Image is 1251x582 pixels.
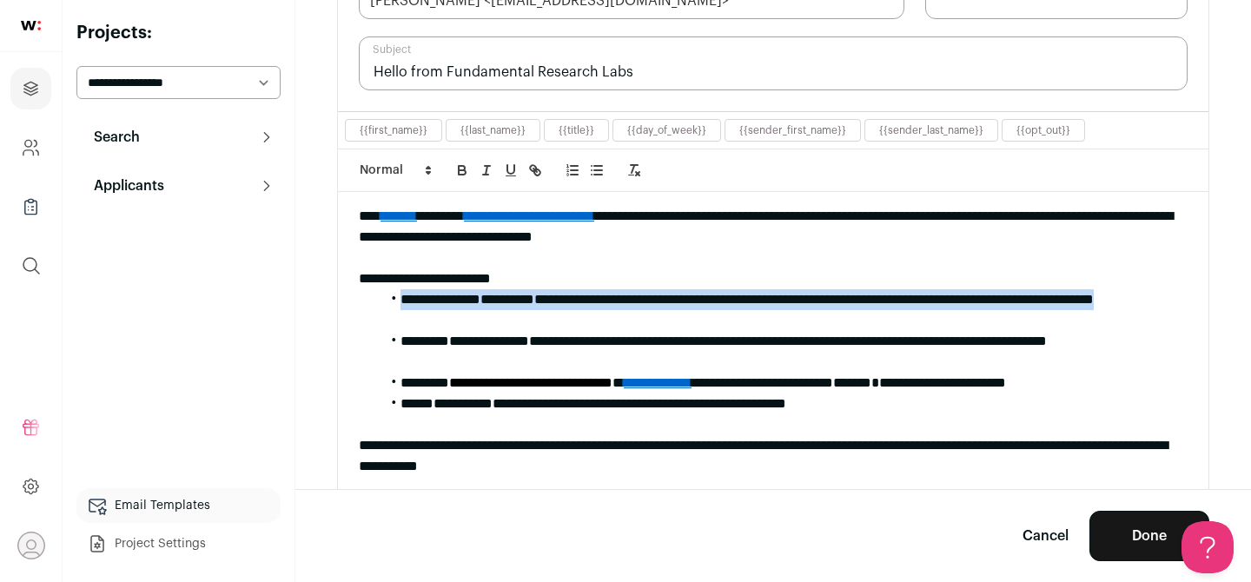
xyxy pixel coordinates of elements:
a: Email Templates [76,488,281,523]
a: Projects [10,68,51,109]
button: {{day_of_week}} [627,123,706,137]
button: {{sender_first_name}} [739,123,846,137]
button: {{last_name}} [460,123,526,137]
p: Search [83,127,140,148]
button: Search [76,120,281,155]
a: Cancel [1023,526,1069,546]
button: Done [1089,511,1209,561]
iframe: Help Scout Beacon - Open [1181,521,1234,573]
button: Applicants [76,169,281,203]
button: {{first_name}} [360,123,427,137]
button: {{opt_out}} [1016,123,1070,137]
button: {{title}} [559,123,594,137]
h2: Projects: [76,21,281,45]
a: Company Lists [10,186,51,228]
input: Subject [359,36,1188,90]
button: {{sender_last_name}} [879,123,983,137]
button: Open dropdown [17,532,45,559]
a: Project Settings [76,526,281,561]
a: Company and ATS Settings [10,127,51,169]
img: wellfound-shorthand-0d5821cbd27db2630d0214b213865d53afaa358527fdda9d0ea32b1df1b89c2c.svg [21,21,41,30]
p: Applicants [83,175,164,196]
